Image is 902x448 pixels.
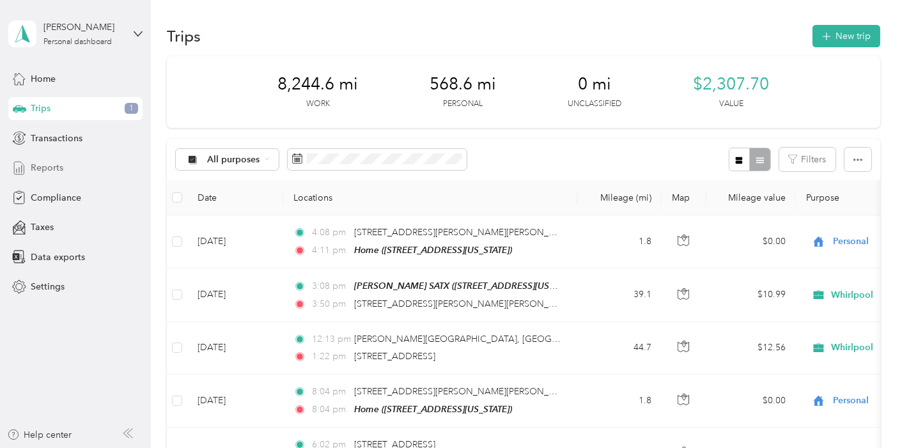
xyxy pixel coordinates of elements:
span: Compliance [31,191,81,205]
span: Whirlpool [831,290,873,301]
td: [DATE] [187,375,283,428]
span: Trips [31,102,51,115]
span: 0 mi [578,74,611,95]
span: [STREET_ADDRESS] [354,351,435,362]
span: All purposes [207,155,260,164]
td: [DATE] [187,322,283,375]
span: $2,307.70 [693,74,769,95]
th: Locations [283,180,577,215]
td: [DATE] [187,268,283,321]
h1: Trips [167,29,201,43]
span: 4:11 pm [312,243,348,258]
th: Mileage value [706,180,796,215]
button: Filters [779,148,836,171]
span: 1 [125,103,138,114]
td: $0.00 [706,215,796,268]
iframe: Everlance-gr Chat Button Frame [830,376,902,448]
span: [PERSON_NAME] SATX ([STREET_ADDRESS][US_STATE]) [354,281,582,291]
td: 1.8 [577,375,662,428]
span: 8:04 pm [312,385,348,399]
span: Reports [31,161,63,174]
p: Work [306,98,330,110]
td: $0.00 [706,375,796,428]
td: $12.56 [706,322,796,375]
span: Settings [31,280,65,293]
span: Whirlpool [831,342,873,353]
td: [DATE] [187,215,283,268]
span: Home ([STREET_ADDRESS][US_STATE]) [354,404,512,414]
span: Home [31,72,56,86]
span: 8:04 pm [312,403,348,417]
th: Map [662,180,706,215]
td: 1.8 [577,215,662,268]
p: Personal [443,98,483,110]
span: 3:50 pm [312,297,348,311]
p: Value [719,98,743,110]
td: 44.7 [577,322,662,375]
span: Taxes [31,220,54,234]
td: 39.1 [577,268,662,321]
div: Personal dashboard [43,38,112,46]
button: Help center [7,428,72,442]
span: [STREET_ADDRESS][PERSON_NAME][PERSON_NAME] [354,227,577,238]
p: Unclassified [568,98,621,110]
td: $10.99 [706,268,796,321]
span: 12:13 pm [312,332,348,346]
span: 3:08 pm [312,279,348,293]
span: [STREET_ADDRESS][PERSON_NAME][PERSON_NAME] [354,386,577,397]
button: New trip [813,25,880,47]
span: [PERSON_NAME][GEOGRAPHIC_DATA], [GEOGRAPHIC_DATA], [GEOGRAPHIC_DATA] [354,334,711,344]
span: 568.6 mi [430,74,496,95]
span: Home ([STREET_ADDRESS][US_STATE]) [354,245,512,255]
th: Date [187,180,283,215]
span: Data exports [31,251,85,264]
span: 1:22 pm [312,350,348,364]
span: [STREET_ADDRESS][PERSON_NAME][PERSON_NAME] [354,298,577,309]
span: Transactions [31,132,82,145]
span: 8,244.6 mi [277,74,358,95]
span: 4:08 pm [312,226,348,240]
th: Mileage (mi) [577,180,662,215]
div: [PERSON_NAME] [43,20,123,34]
